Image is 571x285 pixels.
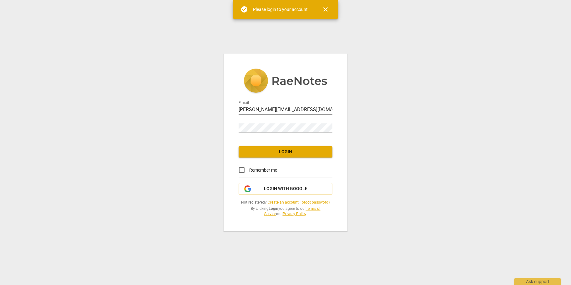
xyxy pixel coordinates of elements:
button: Login [239,146,332,158]
img: 5ac2273c67554f335776073100b6d88f.svg [244,69,327,94]
button: Close [318,2,333,17]
label: E-mail [239,101,249,105]
a: Privacy Policy [283,212,306,216]
button: Login with Google [239,183,332,195]
a: Terms of Service [264,206,321,216]
a: Create an account [268,200,299,205]
b: Login [269,206,278,211]
div: Ask support [514,278,561,285]
span: Remember me [249,167,277,174]
span: check_circle [240,6,248,13]
span: By clicking you agree to our and . [239,206,332,216]
span: Login with Google [264,186,307,192]
span: Not registered? | [239,200,332,205]
span: Login [244,149,327,155]
a: Forgot password? [300,200,330,205]
div: Please login to your account [253,6,308,13]
span: close [322,6,329,13]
